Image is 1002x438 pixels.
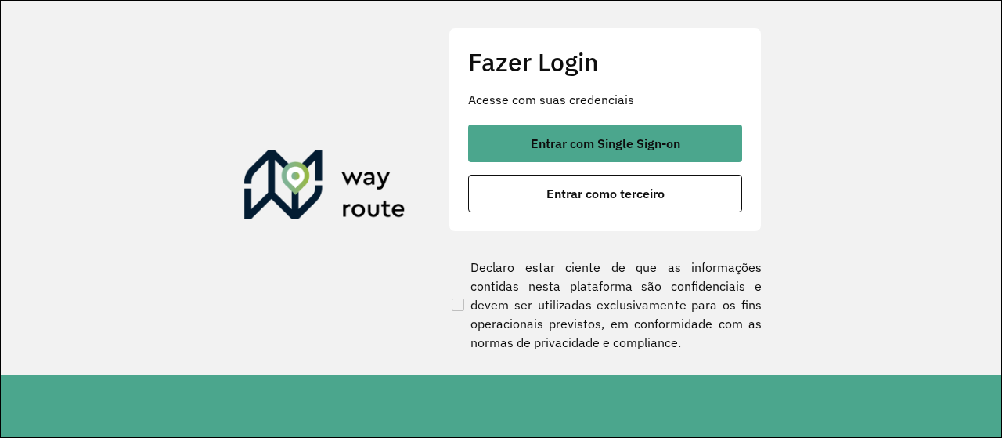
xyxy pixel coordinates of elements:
img: Roteirizador AmbevTech [244,150,405,226]
button: button [468,175,742,212]
label: Declaro estar ciente de que as informações contidas nesta plataforma são confidenciais e devem se... [449,258,762,352]
h2: Fazer Login [468,47,742,77]
span: Entrar como terceiro [546,187,665,200]
p: Acesse com suas credenciais [468,90,742,109]
span: Entrar com Single Sign-on [531,137,680,150]
button: button [468,125,742,162]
